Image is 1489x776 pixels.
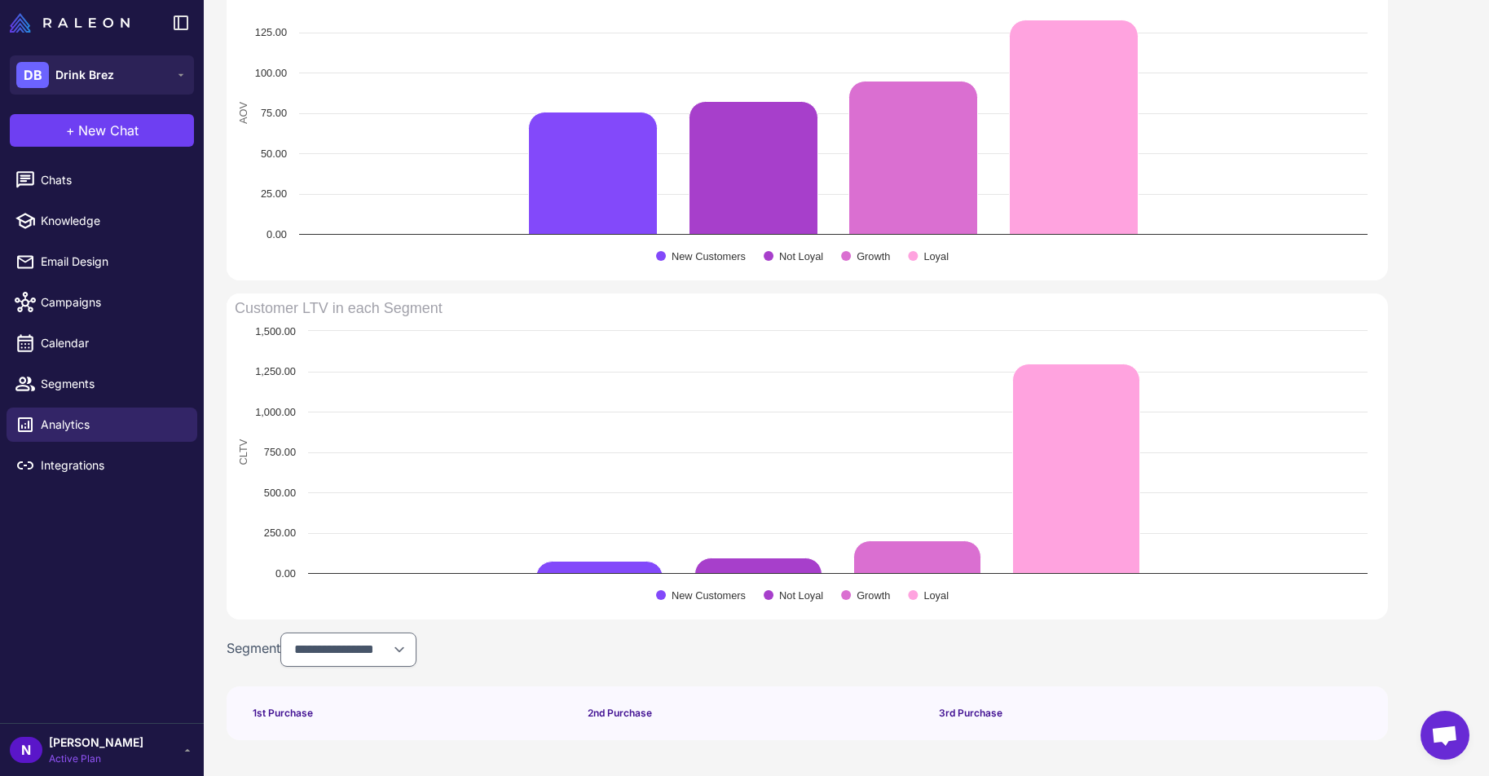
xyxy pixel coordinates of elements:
span: 3rd Purchase [939,706,1002,721]
text: Not Loyal [779,250,823,262]
span: Campaigns [41,293,184,311]
text: 1,000.00 [255,406,296,418]
div: Open chat [1421,711,1469,760]
text: New Customers [672,589,746,602]
span: New Chat [78,121,139,140]
span: Knowledge [41,212,184,230]
a: Campaigns [7,285,197,320]
img: Raleon Logo [10,13,130,33]
text: 250.00 [264,527,296,539]
text: 125.00 [255,26,287,38]
button: DBDrink Brez [10,55,194,95]
span: Drink Brez [55,66,114,84]
span: Segments [41,375,184,393]
span: Calendar [41,334,184,352]
text: 25.00 [261,187,287,200]
a: Knowledge [7,204,197,238]
text: 75.00 [261,107,287,119]
text: 0.00 [275,567,296,580]
a: Analytics [7,408,197,442]
a: Email Design [7,245,197,279]
a: Calendar [7,326,197,360]
text: 100.00 [255,67,287,79]
text: Not Loyal [779,589,823,602]
span: [PERSON_NAME] [49,734,143,752]
text: Growth [857,589,890,602]
text: 500.00 [264,487,296,499]
text: 0.00 [267,228,287,240]
span: 2nd Purchase [588,706,652,721]
a: Integrations [7,448,197,483]
text: 1,500.00 [255,325,296,337]
a: Segments [7,367,197,401]
text: Loyal [923,250,949,262]
div: Segment [227,633,1388,667]
a: Raleon Logo [10,13,136,33]
text: CLTV [237,439,249,465]
span: + [66,121,75,140]
text: AOV [237,101,249,123]
text: 50.00 [261,148,287,160]
svg: Customer LTV in each Segment [227,293,1376,619]
text: Growth [857,250,890,262]
span: Active Plan [49,752,143,766]
text: 1,250.00 [255,365,296,377]
button: +New Chat [10,114,194,147]
text: Loyal [923,589,949,602]
div: DB [16,62,49,88]
text: Customer LTV in each Segment [235,300,443,316]
text: 750.00 [264,446,296,458]
span: Chats [41,171,184,189]
span: Analytics [41,416,184,434]
text: New Customers [672,250,746,262]
a: Chats [7,163,197,197]
span: Email Design [41,253,184,271]
span: Integrations [41,456,184,474]
div: N [10,737,42,763]
span: 1st Purchase [253,706,313,721]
